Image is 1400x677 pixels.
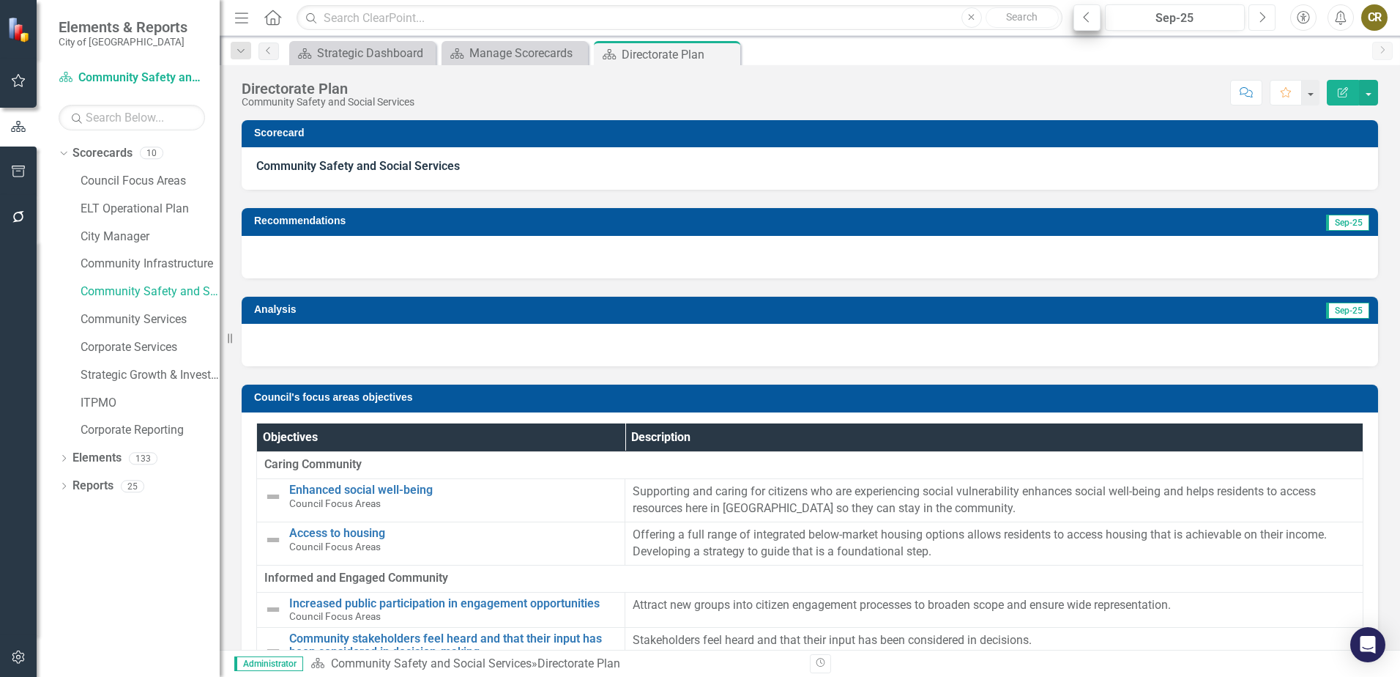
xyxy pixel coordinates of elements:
h3: Recommendations [254,215,1005,226]
td: Double-Click to Edit [257,452,1363,479]
span: Sep-25 [1326,215,1369,231]
span: Council Focus Areas [289,497,381,509]
a: Community Services [81,311,220,328]
td: Double-Click to Edit [625,522,1363,566]
button: Search [986,7,1059,28]
p: Attract new groups into citizen engagement processes to broaden scope and ensure wide representat... [633,597,1355,614]
td: Double-Click to Edit [257,565,1363,592]
td: Double-Click to Edit Right Click for Context Menu [257,627,625,676]
span: Council Focus Areas [289,541,381,552]
div: Sep-25 [1110,10,1240,27]
div: Community Safety and Social Services [242,97,414,108]
a: Strategic Growth & Investment [81,367,220,384]
a: Manage Scorecards [445,44,584,62]
div: Directorate Plan [537,656,620,670]
span: Informed and Engaged Community [264,570,1355,587]
span: Administrator [234,656,303,671]
span: Caring Community [264,456,1355,473]
button: Sep-25 [1105,4,1245,31]
h3: Analysis [254,304,797,315]
td: Double-Click to Edit Right Click for Context Menu [257,522,625,566]
img: Not Defined [264,488,282,506]
div: » [310,656,799,673]
strong: Community Safety and Social Services [256,159,460,173]
div: Directorate Plan [242,81,414,97]
input: Search ClearPoint... [297,5,1062,31]
small: City of [GEOGRAPHIC_DATA] [59,36,187,48]
td: Double-Click to Edit Right Click for Context Menu [257,592,625,627]
span: Elements & Reports [59,18,187,36]
p: Stakeholders feel heard and that their input has been considered in decisions. [633,632,1355,649]
a: Strategic Dashboard [293,44,432,62]
h3: Scorecard [254,127,1371,138]
a: ITPMO [81,395,220,412]
img: Not Defined [264,601,282,618]
span: Council Focus Areas [289,610,381,622]
div: 133 [129,452,157,465]
td: Double-Click to Edit [625,479,1363,522]
img: ClearPoint Strategy [7,17,33,42]
span: Search [1006,11,1038,23]
a: Council Focus Areas [81,173,220,190]
a: Corporate Reporting [81,422,220,439]
div: 10 [140,147,163,160]
a: ELT Operational Plan [81,201,220,218]
span: Sep-25 [1326,303,1369,319]
a: Reports [72,478,113,495]
a: Scorecards [72,145,133,162]
div: Open Intercom Messenger [1350,627,1385,662]
a: Elements [72,450,122,467]
a: Increased public participation in engagement opportunities [289,597,617,610]
a: Enhanced social well-being [289,484,617,497]
img: Not Defined [264,531,282,549]
a: Community stakeholders feel heard and that their input has been considered in decision-making [289,632,617,658]
a: Community Safety and Social Services [331,656,532,670]
div: Manage Scorecards [469,44,584,62]
button: CR [1361,4,1388,31]
a: Community Safety and Social Services [81,284,220,300]
a: Community Infrastructure [81,256,220,273]
img: Not Defined [264,643,282,660]
p: Offering a full range of integrated below-market housing options allows residents to access housi... [633,527,1355,561]
a: City Manager [81,229,220,245]
div: Strategic Dashboard [317,44,432,62]
div: 25 [121,480,144,492]
a: Access to housing [289,527,617,540]
input: Search Below... [59,105,205,130]
td: Double-Click to Edit [625,627,1363,676]
h3: Council's focus areas objectives [254,392,1371,403]
a: Corporate Services [81,339,220,356]
a: Community Safety and Social Services [59,70,205,86]
td: Double-Click to Edit Right Click for Context Menu [257,479,625,522]
td: Double-Click to Edit [625,592,1363,627]
p: Supporting and caring for citizens who are experiencing social vulnerability enhances social well... [633,484,1355,517]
